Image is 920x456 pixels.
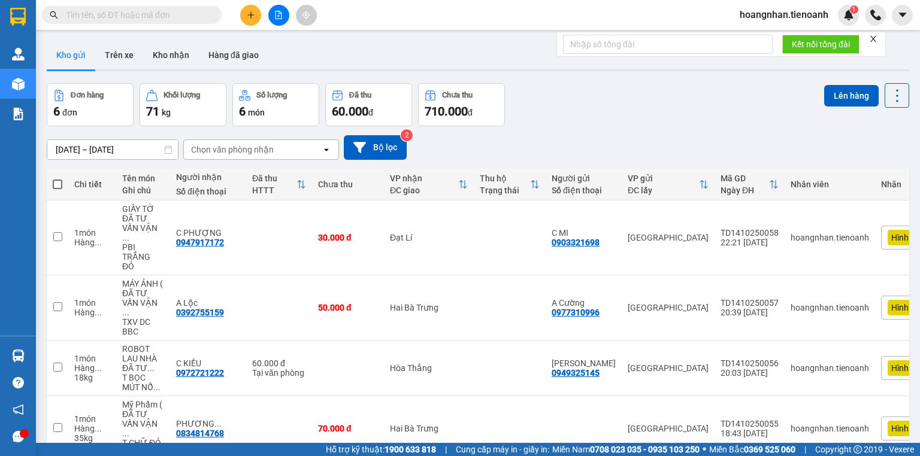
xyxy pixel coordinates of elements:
[628,303,709,312] div: [GEOGRAPHIC_DATA]
[95,238,102,247] span: ...
[95,363,102,373] span: ...
[296,5,317,26] button: aim
[176,238,224,247] div: 0947917172
[95,41,143,69] button: Trên xe
[318,424,378,433] div: 70.000 đ
[246,169,312,200] th: Toggle SortBy
[552,238,600,247] div: 0903321698
[143,41,199,69] button: Kho nhận
[74,354,110,363] div: 1 món
[349,91,371,99] div: Đã thu
[122,308,129,317] span: ...
[176,358,240,368] div: C KIỀU
[53,104,60,118] span: 6
[390,303,468,312] div: Hai Bà Trưng
[628,424,709,433] div: [GEOGRAPHIC_DATA]
[385,445,436,454] strong: 1900 633 818
[122,373,164,392] div: T BỌC MÚT NỔ BKDV
[401,129,413,141] sup: 2
[552,308,600,317] div: 0977310996
[74,180,110,189] div: Chi tiết
[232,83,319,126] button: Số lượng6món
[302,11,310,19] span: aim
[425,104,468,118] span: 710.000
[74,298,110,308] div: 1 món
[390,186,458,195] div: ĐC giao
[445,443,447,456] span: |
[318,180,378,189] div: Chưa thu
[852,5,856,14] span: 1
[162,108,171,117] span: kg
[721,368,779,378] div: 20:03 [DATE]
[274,11,283,19] span: file-add
[870,10,881,20] img: phone-icon
[332,104,368,118] span: 60.000
[318,233,378,242] div: 30.000 đ
[214,419,222,428] span: ...
[474,169,546,200] th: Toggle SortBy
[326,443,436,456] span: Hỗ trợ kỹ thuật:
[791,303,869,312] div: hoangnhan.tienoanh
[390,363,468,373] div: Hòa Thắng
[13,377,24,388] span: question-circle
[199,41,268,69] button: Hàng đã giao
[74,373,110,382] div: 18 kg
[147,363,155,373] span: ...
[12,48,25,60] img: warehouse-icon
[122,204,164,242] div: GIẤY TỜ ĐÃ TƯ VẤN VẬN CHUYỂN
[480,174,530,183] div: Thu hộ
[252,358,306,368] div: 60.000 đ
[74,238,110,247] div: Hàng thông thường
[721,174,769,183] div: Mã GD
[176,187,240,196] div: Số điện thoại
[47,41,95,69] button: Kho gửi
[122,317,164,336] div: TXV DC BBC
[122,428,129,438] span: ...
[721,186,769,195] div: Ngày ĐH
[146,104,159,118] span: 71
[95,424,102,433] span: ...
[252,186,296,195] div: HTTT
[122,400,164,438] div: Mỹ Phẩm ( ĐÃ TƯ VẤN VẬN CHUYỂN)
[390,233,468,242] div: Đạt Lí
[552,443,700,456] span: Miền Nam
[10,8,26,26] img: logo-vxr
[703,447,706,452] span: ⚪️
[122,242,164,271] div: PBI TRẮNG ĐỎ
[252,368,306,378] div: Tại văn phòng
[721,358,779,368] div: TD1410250056
[74,228,110,238] div: 1 món
[628,233,709,242] div: [GEOGRAPHIC_DATA]
[552,358,616,368] div: Đức Huy
[590,445,700,454] strong: 0708 023 035 - 0935 103 250
[552,298,616,308] div: A Cường
[824,85,879,107] button: Lên hàng
[176,228,240,238] div: C PHƯỢNG
[552,228,616,238] div: C MI
[480,186,530,195] div: Trạng thái
[153,382,161,392] span: ...
[176,298,240,308] div: A Lộc
[563,35,773,54] input: Nhập số tổng đài
[456,443,549,456] span: Cung cấp máy in - giấy in:
[897,10,908,20] span: caret-down
[176,172,240,182] div: Người nhận
[240,5,261,26] button: plus
[318,303,378,312] div: 50.000 đ
[122,279,164,317] div: MÁY ẢNH ( ĐÃ TƯ VẤN VẬN CHUYỂN)
[95,308,102,317] span: ...
[721,238,779,247] div: 22:21 [DATE]
[74,424,110,433] div: Hàng thông thường
[869,35,877,43] span: close
[850,5,858,14] sup: 1
[47,83,134,126] button: Đơn hàng6đơn
[50,11,58,19] span: search
[442,91,473,99] div: Chưa thu
[721,428,779,438] div: 18:43 [DATE]
[854,445,862,454] span: copyright
[176,428,224,438] div: 0834814768
[721,308,779,317] div: 20:39 [DATE]
[13,431,24,442] span: message
[709,443,795,456] span: Miền Bắc
[552,174,616,183] div: Người gửi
